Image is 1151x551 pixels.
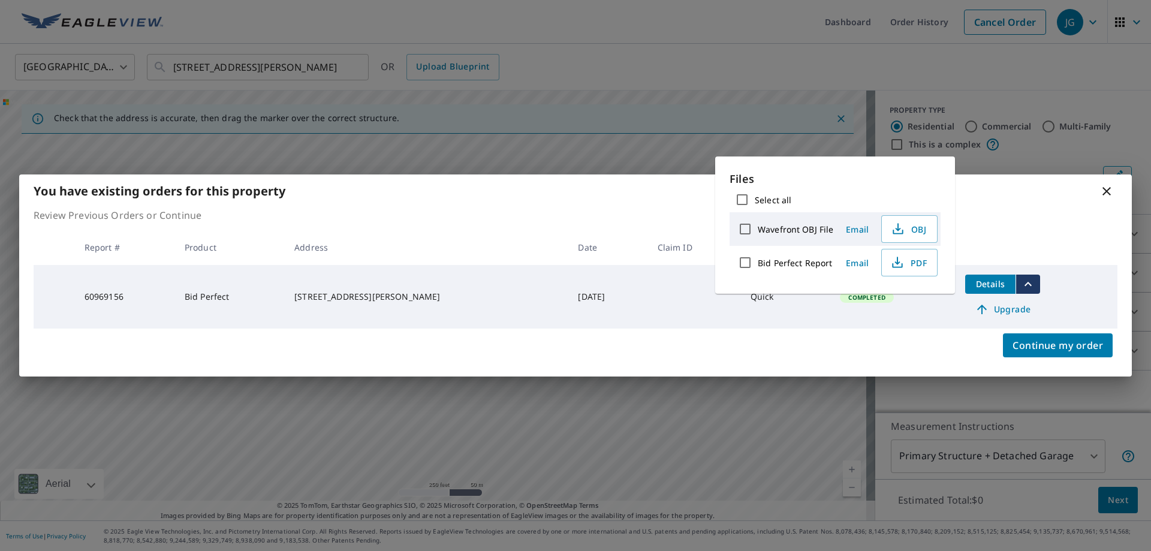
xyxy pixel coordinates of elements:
[972,278,1008,290] span: Details
[758,257,832,269] label: Bid Perfect Report
[294,291,559,303] div: [STREET_ADDRESS][PERSON_NAME]
[75,265,175,329] td: 60969156
[841,293,892,302] span: Completed
[838,220,876,239] button: Email
[889,255,927,270] span: PDF
[568,230,647,265] th: Date
[843,224,872,235] span: Email
[1003,333,1113,357] button: Continue my order
[741,265,831,329] td: Quick
[175,265,285,329] td: Bid Perfect
[889,222,927,236] span: OBJ
[34,208,1117,222] p: Review Previous Orders or Continue
[755,194,791,206] label: Select all
[843,257,872,269] span: Email
[75,230,175,265] th: Report #
[568,265,647,329] td: [DATE]
[1013,337,1103,354] span: Continue my order
[730,171,941,187] p: Files
[758,224,833,235] label: Wavefront OBJ File
[972,302,1033,317] span: Upgrade
[965,275,1016,294] button: detailsBtn-60969156
[648,230,741,265] th: Claim ID
[965,300,1040,319] a: Upgrade
[285,230,568,265] th: Address
[881,249,938,276] button: PDF
[838,254,876,272] button: Email
[34,183,285,199] b: You have existing orders for this property
[175,230,285,265] th: Product
[1016,275,1040,294] button: filesDropdownBtn-60969156
[881,215,938,243] button: OBJ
